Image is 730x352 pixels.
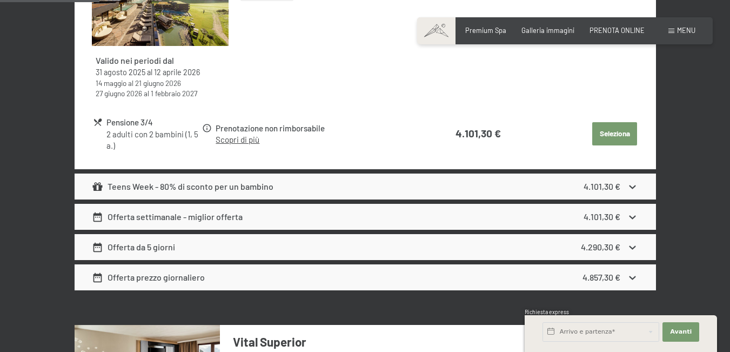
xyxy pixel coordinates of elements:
[92,180,273,193] div: Teens Week - 80% di sconto per un bambino
[662,322,699,342] button: Avanti
[465,26,506,35] a: Premium Spa
[92,210,243,223] div: Offerta settimanale - miglior offerta
[582,272,620,282] strong: 4.857,30 €
[584,211,620,222] strong: 4.101,30 €
[92,241,175,254] div: Offerta da 5 giorni
[216,122,418,135] div: Prenotazione non rimborsabile
[525,309,569,315] span: Richiesta express
[75,264,656,290] div: Offerta prezzo giornaliero4.857,30 €
[106,129,201,152] div: 2 adulti con 2 bambini (1, 5 a.)
[96,88,224,98] div: al
[92,271,205,284] div: Offerta prezzo giornaliero
[75,234,656,260] div: Offerta da 5 giorni4.290,30 €
[216,135,259,144] a: Scopri di più
[456,127,501,140] strong: 4.101,30 €
[154,68,200,77] time: 12/04/2026
[75,174,656,200] div: Teens Week - 80% di sconto per un bambino4.101,30 €
[96,68,145,77] time: 31/08/2025
[592,122,637,146] button: Seleziona
[96,67,224,78] div: al
[96,55,174,65] strong: Valido nei periodi dal
[677,26,695,35] span: Menu
[106,116,201,129] div: Pensione 3/4
[233,334,525,350] h3: Vital Superior
[151,89,197,98] time: 01/02/2027
[75,204,656,230] div: Offerta settimanale - miglior offerta4.101,30 €
[96,78,224,88] div: al
[590,26,645,35] a: PRENOTA ONLINE
[670,328,692,336] span: Avanti
[581,242,620,252] strong: 4.290,30 €
[521,26,574,35] a: Galleria immagini
[135,78,181,88] time: 21/06/2026
[584,181,620,191] strong: 4.101,30 €
[96,78,126,88] time: 14/05/2026
[96,89,142,98] time: 27/06/2026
